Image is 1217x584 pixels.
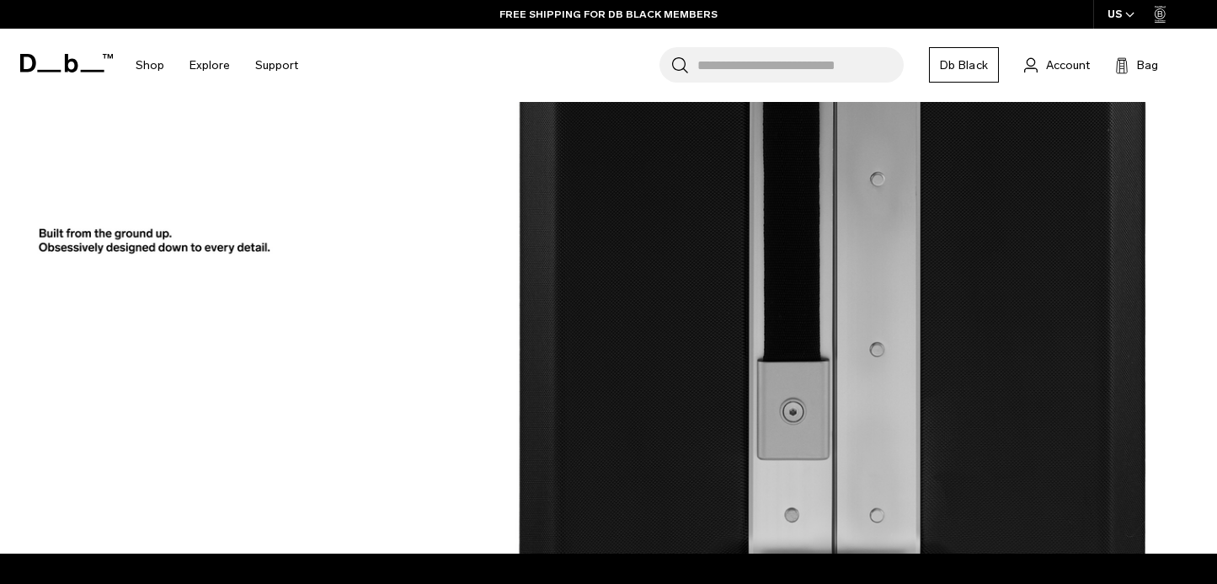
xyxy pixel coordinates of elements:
[1115,55,1158,75] button: Bag
[929,47,999,83] a: Db Black
[255,35,298,95] a: Support
[123,29,311,102] nav: Main Navigation
[1024,55,1090,75] a: Account
[1046,56,1090,74] span: Account
[1137,56,1158,74] span: Bag
[499,7,718,22] a: FREE SHIPPING FOR DB BLACK MEMBERS
[136,35,164,95] a: Shop
[189,35,230,95] a: Explore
